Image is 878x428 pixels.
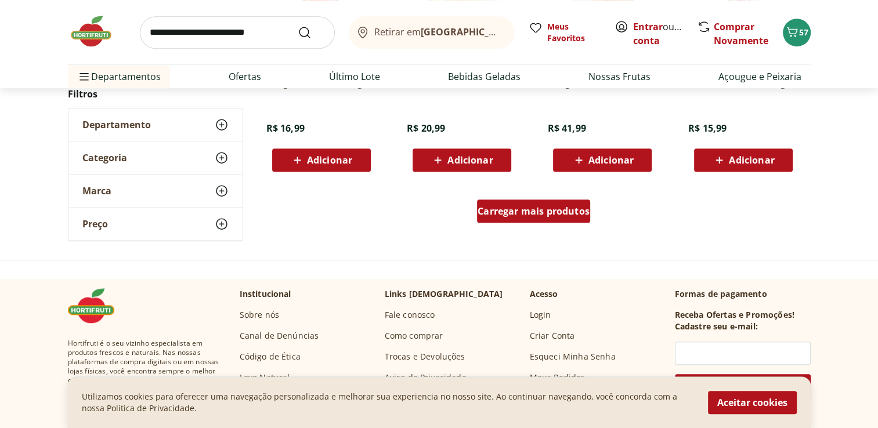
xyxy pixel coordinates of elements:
a: Sobre nós [240,309,279,321]
button: Adicionar [272,148,371,172]
a: Aviso de Privacidade [385,372,467,383]
a: Código de Ética [240,351,301,362]
button: Cadastrar [675,374,811,402]
a: Carregar mais produtos [477,200,590,227]
a: Bebidas Geladas [448,70,521,84]
span: Adicionar [588,155,634,165]
a: Como comprar [385,330,443,342]
span: 57 [799,27,808,38]
a: Meus Pedidos [530,372,586,383]
h2: Filtros [68,82,243,106]
h3: Cadastre seu e-mail: [675,321,758,332]
span: Retirar em [374,27,503,37]
span: Adicionar [447,155,493,165]
span: Preço [82,218,108,230]
a: Fale conosco [385,309,435,321]
span: Marca [82,185,111,197]
button: Retirar em[GEOGRAPHIC_DATA]/[GEOGRAPHIC_DATA] [349,16,515,49]
button: Adicionar [413,148,511,172]
a: Criar conta [633,20,697,47]
a: Esqueci Minha Senha [530,351,616,362]
button: Submit Search [298,26,326,39]
a: Último Lote [329,70,380,84]
img: Hortifruti [68,288,126,323]
span: R$ 20,99 [407,122,445,135]
b: [GEOGRAPHIC_DATA]/[GEOGRAPHIC_DATA] [421,26,616,38]
input: search [140,16,335,49]
a: Canal de Denúncias [240,330,319,342]
button: Adicionar [553,148,652,172]
button: Marca [68,175,243,207]
a: Meus Favoritos [529,21,601,44]
p: Acesso [530,288,558,300]
span: Categoria [82,152,127,164]
a: Entrar [633,20,663,33]
button: Menu [77,63,91,90]
button: Preço [68,208,243,240]
span: R$ 41,99 [547,122,586,135]
p: Links [DEMOGRAPHIC_DATA] [385,288,503,300]
span: Adicionar [729,155,774,165]
span: Departamentos [77,63,161,90]
a: Login [530,309,551,321]
a: Comprar Novamente [714,20,768,47]
button: Adicionar [694,148,793,172]
button: Carrinho [783,19,811,46]
p: Institucional [240,288,291,300]
button: Departamento [68,108,243,141]
h3: Receba Ofertas e Promoções! [675,309,794,321]
span: Departamento [82,119,151,130]
p: Formas de pagamento [675,288,811,300]
a: Criar Conta [530,330,575,342]
button: Aceitar cookies [708,391,797,414]
img: Hortifruti [68,14,126,49]
button: Categoria [68,142,243,174]
span: Carregar mais produtos [478,206,590,216]
a: Ofertas [229,70,261,84]
span: ou [633,20,685,48]
p: Utilizamos cookies para oferecer uma navegação personalizada e melhorar sua experiencia no nosso ... [82,391,694,414]
span: R$ 15,99 [688,122,727,135]
a: Açougue e Peixaria [718,70,801,84]
a: Nossas Frutas [588,70,651,84]
span: Adicionar [307,155,352,165]
span: Meus Favoritos [547,21,601,44]
span: R$ 16,99 [266,122,305,135]
a: Trocas e Devoluções [385,351,465,362]
span: Hortifruti é o seu vizinho especialista em produtos frescos e naturais. Nas nossas plataformas de... [68,339,221,404]
a: Leve Natural [240,372,290,383]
